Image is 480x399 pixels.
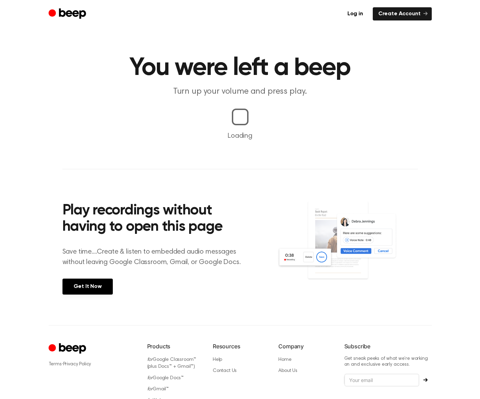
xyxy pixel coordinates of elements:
[62,56,418,80] h1: You were left a beep
[8,131,472,141] p: Loading
[373,7,432,20] a: Create Account
[62,247,250,268] p: Save time....Create & listen to embedded audio messages without leaving Google Classroom, Gmail, ...
[49,342,88,356] a: Cruip
[107,86,373,97] p: Turn up your volume and press play.
[278,368,297,373] a: About Us
[344,356,432,368] p: Get sneak peeks of what we’re working on and exclusive early access.
[213,368,237,373] a: Contact Us
[278,357,291,362] a: Home
[147,387,153,392] i: for
[278,342,333,350] h6: Company
[49,362,62,367] a: Terms
[213,357,222,362] a: Help
[147,357,153,362] i: for
[62,279,113,295] a: Get It Now
[62,203,250,236] h2: Play recordings without having to open this page
[147,357,196,370] a: forGoogle Classroom™ (plus Docs™ + Gmail™)
[147,376,184,381] a: forGoogle Docs™
[49,7,88,21] a: Beep
[63,362,91,367] a: Privacy Policy
[342,7,369,20] a: Log in
[147,342,202,350] h6: Products
[277,201,418,294] img: Voice Comments on Docs and Recording Widget
[344,374,419,387] input: Your email
[49,360,136,368] div: ·
[344,342,432,350] h6: Subscribe
[213,342,267,350] h6: Resources
[147,376,153,381] i: for
[147,387,169,392] a: forGmail™
[419,378,432,382] button: Subscribe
